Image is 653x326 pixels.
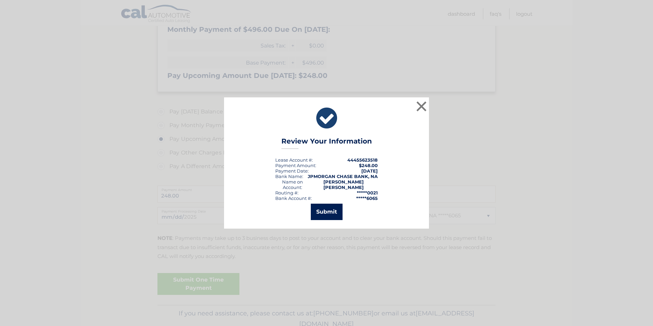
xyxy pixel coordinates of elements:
div: Bank Name: [275,174,303,179]
span: Payment Date [275,168,308,174]
div: Bank Account #: [275,195,312,201]
div: Name on Account: [275,179,310,190]
div: : [275,168,309,174]
div: Routing #: [275,190,298,195]
strong: 44455623518 [347,157,378,163]
span: [DATE] [361,168,378,174]
span: $248.00 [359,163,378,168]
div: Payment Amount: [275,163,316,168]
div: Lease Account #: [275,157,313,163]
button: Submit [311,204,343,220]
button: × [415,99,428,113]
h3: Review Your Information [281,137,372,149]
strong: [PERSON_NAME] [PERSON_NAME] [323,179,364,190]
strong: JPMORGAN CHASE BANK, NA [308,174,378,179]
